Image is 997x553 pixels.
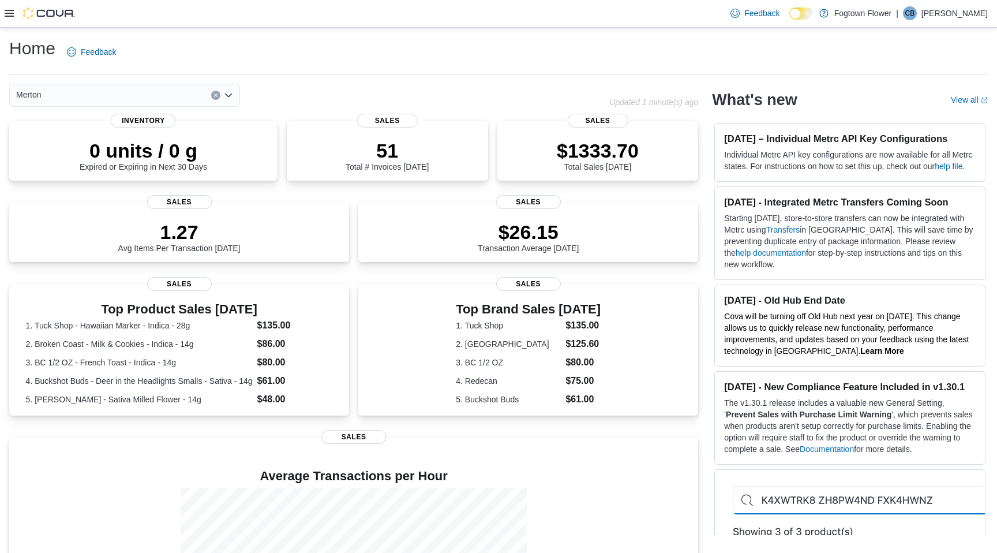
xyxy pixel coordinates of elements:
[118,221,241,253] div: Avg Items Per Transaction [DATE]
[80,139,207,162] p: 0 units / 0 g
[18,469,689,483] h4: Average Transactions per Hour
[724,149,976,172] p: Individual Metrc API key configurations are now available for all Metrc states. For instructions ...
[456,394,561,405] dt: 5. Buckshot Buds
[257,374,333,388] dd: $61.00
[724,196,976,208] h3: [DATE] - Integrated Metrc Transfers Coming Soon
[80,139,207,171] div: Expired or Expiring in Next 30 Days
[935,162,962,171] a: help file
[557,139,639,162] p: $1333.70
[257,356,333,369] dd: $80.00
[26,375,253,387] dt: 4. Buckshot Buds - Deer in the Headlights Smalls - Sativa - 14g
[565,337,601,351] dd: $125.60
[951,95,988,104] a: View allExternal link
[921,6,988,20] p: [PERSON_NAME]
[736,248,806,257] a: help documentation
[456,302,601,316] h3: Top Brand Sales [DATE]
[62,40,121,63] a: Feedback
[147,195,212,209] span: Sales
[609,98,698,107] p: Updated 1 minute(s) ago
[496,277,561,291] span: Sales
[23,8,75,19] img: Cova
[147,277,212,291] span: Sales
[860,346,904,356] a: Learn More
[26,338,253,350] dt: 2. Broken Coast - Milk & Cookies - Indica - 14g
[724,294,976,306] h3: [DATE] - Old Hub End Date
[712,91,797,109] h2: What's new
[357,114,418,128] span: Sales
[118,221,241,244] p: 1.27
[9,37,55,60] h1: Home
[26,394,253,405] dt: 5. [PERSON_NAME] - Sativa Milled Flower - 14g
[565,356,601,369] dd: $80.00
[111,114,175,128] span: Inventory
[81,46,116,58] span: Feedback
[456,320,561,331] dt: 1. Tuck Shop
[766,225,800,234] a: Transfers
[211,91,220,100] button: Clear input
[557,139,639,171] div: Total Sales [DATE]
[724,312,969,356] span: Cova will be turning off Old Hub next year on [DATE]. This change allows us to quickly release ne...
[903,6,917,20] div: Conor Bill
[565,393,601,406] dd: $61.00
[834,6,892,20] p: Fogtown Flower
[26,302,333,316] h3: Top Product Sales [DATE]
[724,381,976,393] h3: [DATE] - New Compliance Feature Included in v1.30.1
[321,430,386,444] span: Sales
[257,393,333,406] dd: $48.00
[896,6,898,20] p: |
[456,338,561,350] dt: 2. [GEOGRAPHIC_DATA]
[257,337,333,351] dd: $86.00
[26,320,253,331] dt: 1. Tuck Shop - Hawaiian Marker - Indica - 28g
[726,2,784,25] a: Feedback
[568,114,628,128] span: Sales
[456,375,561,387] dt: 4. Redecan
[496,195,561,209] span: Sales
[981,97,988,104] svg: External link
[724,397,976,455] p: The v1.30.1 release includes a valuable new General Setting, ' ', which prevents sales when produ...
[789,8,814,20] input: Dark Mode
[905,6,915,20] span: CB
[478,221,579,253] div: Transaction Average [DATE]
[744,8,779,19] span: Feedback
[565,374,601,388] dd: $75.00
[257,319,333,332] dd: $135.00
[224,91,233,100] button: Open list of options
[724,133,976,144] h3: [DATE] – Individual Metrc API Key Configurations
[724,212,976,270] p: Starting [DATE], store-to-store transfers can now be integrated with Metrc using in [GEOGRAPHIC_D...
[565,319,601,332] dd: $135.00
[26,357,253,368] dt: 3. BC 1/2 OZ - French Toast - Indica - 14g
[726,410,891,419] strong: Prevent Sales with Purchase Limit Warning
[478,221,579,244] p: $26.15
[346,139,429,171] div: Total # Invoices [DATE]
[16,88,42,102] span: Merton
[800,444,854,454] a: Documentation
[346,139,429,162] p: 51
[456,357,561,368] dt: 3. BC 1/2 OZ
